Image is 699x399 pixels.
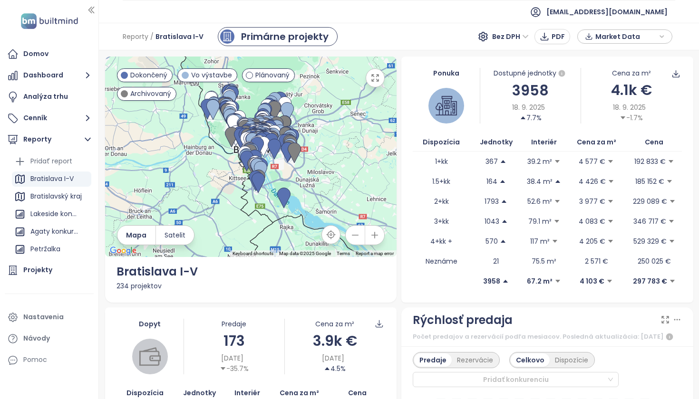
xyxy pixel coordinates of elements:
span: Vo výstavbe [191,70,232,80]
span: caret-down [607,218,614,225]
td: 4+kk + [413,231,470,251]
p: 185 152 € [635,176,664,187]
p: 1043 [485,216,499,227]
div: Bratislava I-V [116,263,386,281]
span: Satelit [165,230,185,240]
div: Bratislava I-V [12,171,91,187]
td: 2+kk [413,191,470,211]
div: Rezervácie [452,353,498,367]
div: Petržalka [30,243,60,255]
div: Predaje [414,353,452,367]
p: 229 089 € [633,196,667,207]
p: 367 [485,156,498,167]
a: primary [218,27,338,46]
div: Lakeside konkurencia [12,207,91,222]
button: Dashboard [5,66,94,85]
a: Terms (opens in new tab) [337,251,350,256]
td: 3+kk [413,211,470,231]
span: caret-up [554,178,561,185]
div: Dopyt [116,319,184,329]
span: caret-down [669,198,676,205]
div: Dostupné jednotky [480,68,581,79]
p: 79.1 m² [528,216,552,227]
div: Analýza trhu [23,91,68,103]
p: 346 717 € [633,216,666,227]
th: Dispozícia [413,133,470,152]
p: 3958 [483,276,500,286]
span: caret-down [554,158,561,165]
span: Reporty [123,28,148,45]
div: 3.9k € [285,330,385,352]
span: caret-down [552,238,558,245]
p: 529 329 € [633,236,667,247]
span: Dokončený [130,70,167,80]
span: Bez DPH [492,29,529,44]
div: Petržalka [12,242,91,257]
span: caret-down [669,278,676,285]
span: [EMAIL_ADDRESS][DOMAIN_NAME] [546,0,668,23]
div: Bratislavský kraj [12,189,91,204]
span: caret-down [668,158,674,165]
span: caret-up [502,278,509,285]
span: caret-up [501,218,508,225]
span: 18. 9. 2025 [512,102,545,113]
p: 4 103 € [580,276,604,286]
span: caret-down [607,198,614,205]
div: -1.7% [620,113,643,123]
p: 52.6 m² [527,196,552,207]
button: Cenník [5,109,94,128]
span: [DATE] [322,353,344,363]
div: Návody [23,332,50,344]
div: Predaje [184,319,284,329]
span: caret-up [499,178,506,185]
th: Interiér [522,133,566,152]
div: Primárne projekty [241,29,329,44]
div: Pomoc [5,351,94,370]
div: Pridať report [12,154,91,169]
a: Report a map error [356,251,394,256]
span: Mapa [126,230,146,240]
a: Projekty [5,261,94,280]
p: 297 783 € [633,276,667,286]
span: caret-up [501,198,507,205]
div: -35.7% [220,363,249,374]
p: 67.2 m² [527,276,553,286]
span: PDF [552,31,565,42]
div: button [582,29,667,44]
td: 1.5+kk [413,171,470,191]
span: / [150,28,154,45]
span: caret-down [220,365,226,372]
a: Open this area in Google Maps (opens a new window) [107,245,139,257]
div: Bratislava I-V [30,173,74,185]
span: caret-down [608,178,614,185]
button: Mapa [117,226,155,245]
img: house [436,95,457,116]
p: 2 571 € [585,256,608,266]
p: 164 [486,176,497,187]
span: Archivovaný [130,88,171,99]
span: 18. 9. 2025 [613,102,646,113]
span: caret-down [554,198,561,205]
span: caret-up [500,158,506,165]
th: Jednotky [470,133,522,152]
p: 4 205 € [579,236,605,247]
span: caret-down [607,238,614,245]
div: 173 [184,330,284,352]
button: Keyboard shortcuts [233,250,273,257]
th: Cena za m² [566,133,627,152]
div: Agaty konkurencia [30,226,79,237]
div: Bratislavský kraj [30,190,82,202]
p: 4 426 € [579,176,606,187]
span: caret-down [666,178,673,185]
span: caret-down [606,278,613,285]
th: Cena [627,133,682,152]
span: caret-up [324,365,330,372]
span: caret-down [669,238,675,245]
div: Počet predajov a rezervácií podľa mesiacov. Posledná aktualizácia: [DATE] [413,331,682,342]
a: Nastavenia [5,308,94,327]
a: Domov [5,45,94,64]
span: caret-up [520,114,526,121]
div: Domov [23,48,49,60]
